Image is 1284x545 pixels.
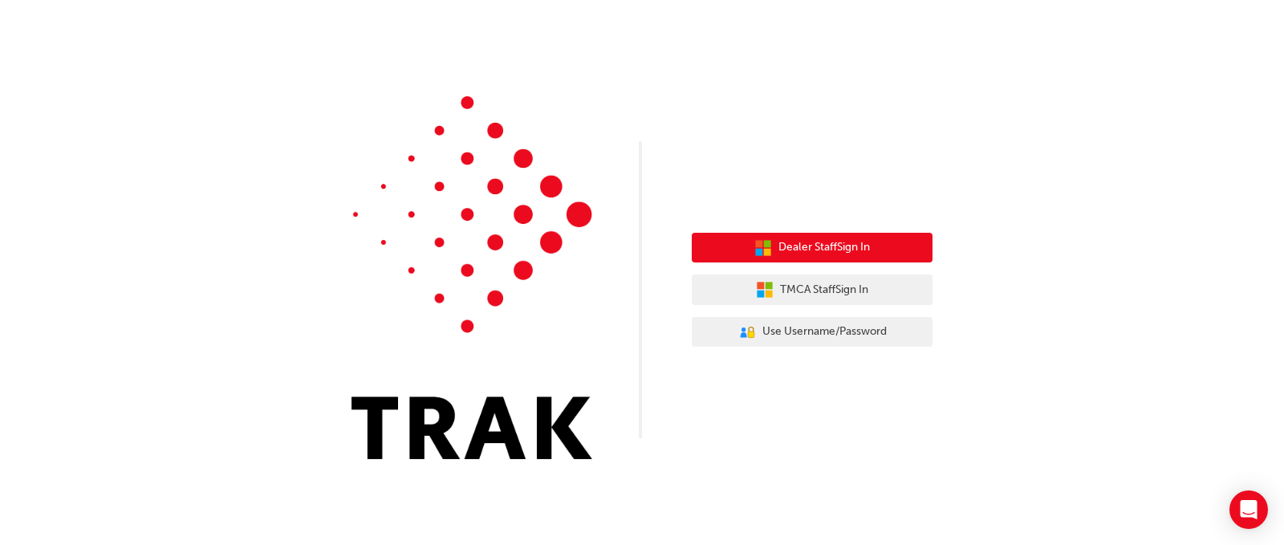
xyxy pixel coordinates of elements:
img: Trak [351,96,592,459]
span: Use Username/Password [762,323,887,341]
button: Dealer StaffSign In [692,233,933,263]
div: Open Intercom Messenger [1229,490,1268,529]
button: TMCA StaffSign In [692,275,933,305]
span: Dealer Staff Sign In [778,238,870,257]
button: Use Username/Password [692,317,933,348]
span: TMCA Staff Sign In [780,281,868,299]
